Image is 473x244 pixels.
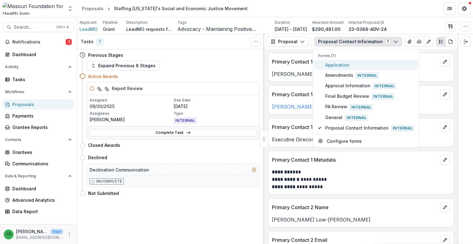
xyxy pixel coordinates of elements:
[2,135,74,145] button: Open Contacts
[87,61,160,71] button: Expand Previous 8 Stages
[177,26,270,32] span: Advocacy - Maintaining Positive Momentum ([DATE]-[DATE]) - Collaborative hubs for field-strengthe...
[174,103,257,110] p: [DATE]
[424,37,434,47] button: Edit as form
[2,206,74,217] a: Data Report
[312,26,341,32] p: $290,481.00
[272,156,438,163] p: Primary Contact 1 Metadata
[88,154,107,161] h4: Declined
[312,20,344,25] p: Awarded Amount
[2,122,74,132] a: Grantee Reports
[350,104,373,110] span: Internal
[325,62,414,68] span: Application
[96,38,103,46] span: 1
[126,20,148,25] p: Description
[2,147,74,157] a: Grantees
[174,97,257,103] p: Due Date
[112,85,143,92] h5: Report Review
[275,20,290,25] p: Duration
[51,229,63,234] p: User
[66,2,75,15] button: Open entity switcher
[325,93,414,100] span: Final Budget Review
[2,22,74,32] button: Search...
[391,125,414,131] span: Internal
[461,37,471,47] button: Expand right
[5,65,66,69] span: Activity
[272,136,450,143] p: Executive Direcor
[88,73,118,80] h4: Active Awards
[318,53,414,59] p: Forms (7)
[12,39,66,45] span: Notifications
[349,26,387,32] p: 23-0388-ADV-24
[96,179,122,184] p: Incomplete
[2,99,74,110] a: Proposals
[272,216,450,223] p: [PERSON_NAME] Low-[PERSON_NAME]
[272,204,438,211] p: Primary Contact 2 Name
[14,25,53,30] span: Search...
[126,26,172,32] p: LeadMO requests funding to grow its talent-hub programming, which strengthens [US_STATE]'s social...
[177,20,187,25] p: Tags
[2,171,74,181] button: Open Data & Reporting
[272,123,438,131] p: Primary Contact 1 Title
[79,20,97,25] p: Applicant
[90,129,257,136] a: Complete Task
[88,52,123,58] h4: Previous Stages
[349,20,384,25] p: Internal Proposal ID
[79,4,250,13] nav: breadcrumb
[325,72,414,79] span: Amendments
[272,91,438,98] p: Primary Contact 1 Email
[436,37,446,47] button: Plaintext view
[114,5,248,12] div: Staffing [US_STATE]'s Social and Economic Justice Movement
[440,155,450,165] button: edit
[440,202,450,212] button: edit
[314,37,402,47] button: Proposal Contact Information7
[2,111,74,121] a: Payments
[90,111,172,116] p: Assignees
[2,2,63,15] img: Missouri Foundation for Health logo
[325,103,414,110] span: PA Review
[440,57,450,67] button: edit
[103,26,115,32] p: Grant
[5,174,66,178] span: Data & Reporting
[2,74,74,85] a: Tasks
[16,235,63,240] p: [EMAIL_ADDRESS][DOMAIN_NAME]
[440,89,450,99] button: edit
[2,87,74,97] button: Open Workflows
[79,4,106,13] a: Proposals
[6,232,11,236] div: Chase Shiflet
[440,122,450,132] button: edit
[272,70,450,78] p: [PERSON_NAME]
[443,2,456,15] button: Partners
[12,113,69,119] div: Payments
[97,85,102,92] button: Parent task
[372,93,395,100] span: Internal
[267,37,309,47] button: Proposal
[12,208,69,215] div: Data Report
[66,39,72,45] span: 1
[325,114,414,121] span: General
[12,76,69,83] div: Tasks
[446,37,455,47] button: PDF view
[90,167,149,173] h5: Declination Communication
[373,83,396,89] span: Internal
[2,184,74,194] a: Dashboard
[2,159,74,169] a: Communications
[2,195,74,205] a: Advanced Analytics
[12,185,69,192] div: Dashboard
[12,101,69,108] div: Proposals
[55,24,70,31] div: Ctrl + K
[272,104,403,110] a: [PERSON_NAME][EMAIL_ADDRESS][DOMAIN_NAME]
[345,115,368,121] span: Internal
[251,37,261,47] button: Toggle View Cancelled Tasks
[90,116,172,123] p: [PERSON_NAME]
[272,236,438,244] p: Primary Contact 2 Email
[88,142,120,148] h4: Closed Awards
[82,5,103,12] div: Proposals
[275,26,307,32] p: [DATE] - [DATE]
[356,72,379,79] span: Internal
[12,197,69,203] div: Advanced Analytics
[104,85,109,92] button: View dependent tasks
[12,51,69,58] div: Dashboard
[16,228,48,235] p: [PERSON_NAME]
[174,118,197,124] span: INTERNAL
[174,111,257,116] p: Type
